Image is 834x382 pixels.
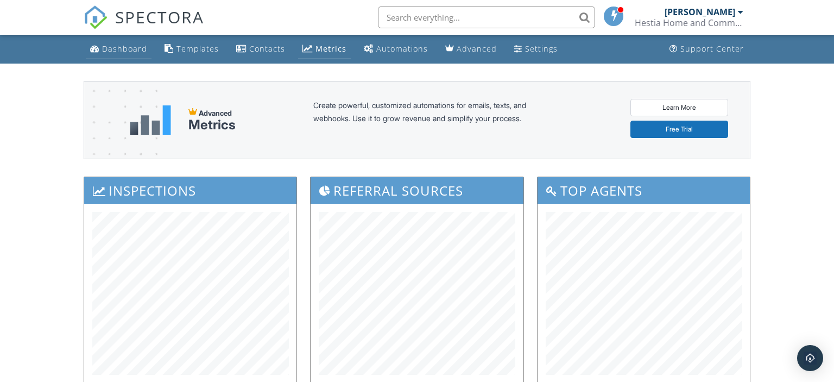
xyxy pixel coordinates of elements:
h3: Top Agents [538,177,750,204]
div: Settings [525,43,558,54]
span: Advanced [199,109,232,117]
div: Contacts [249,43,285,54]
input: Search everything... [378,7,595,28]
a: SPECTORA [84,15,204,37]
a: Dashboard [86,39,151,59]
a: Contacts [232,39,289,59]
a: Advanced [441,39,501,59]
div: Dashboard [102,43,147,54]
div: Metrics [315,43,346,54]
div: Open Intercom Messenger [797,345,823,371]
span: SPECTORA [115,5,204,28]
div: Hestia Home and Commercial Inspections [635,17,743,28]
div: Support Center [680,43,744,54]
h3: Referral Sources [311,177,523,204]
div: Advanced [457,43,497,54]
img: metrics-aadfce2e17a16c02574e7fc40e4d6b8174baaf19895a402c862ea781aae8ef5b.svg [130,105,171,135]
img: advanced-banner-bg-f6ff0eecfa0ee76150a1dea9fec4b49f333892f74bc19f1b897a312d7a1b2ff3.png [84,82,157,202]
a: Templates [160,39,223,59]
div: Automations [376,43,428,54]
a: Support Center [665,39,748,59]
div: [PERSON_NAME] [665,7,735,17]
img: The Best Home Inspection Software - Spectora [84,5,108,29]
div: Templates [176,43,219,54]
div: Metrics [188,117,236,133]
h3: Inspections [84,177,297,204]
div: Create powerful, customized automations for emails, texts, and webhooks. Use it to grow revenue a... [313,99,552,141]
a: Settings [510,39,562,59]
a: Free Trial [630,121,728,138]
a: Learn More [630,99,728,116]
a: Metrics [298,39,351,59]
a: Automations (Basic) [359,39,432,59]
